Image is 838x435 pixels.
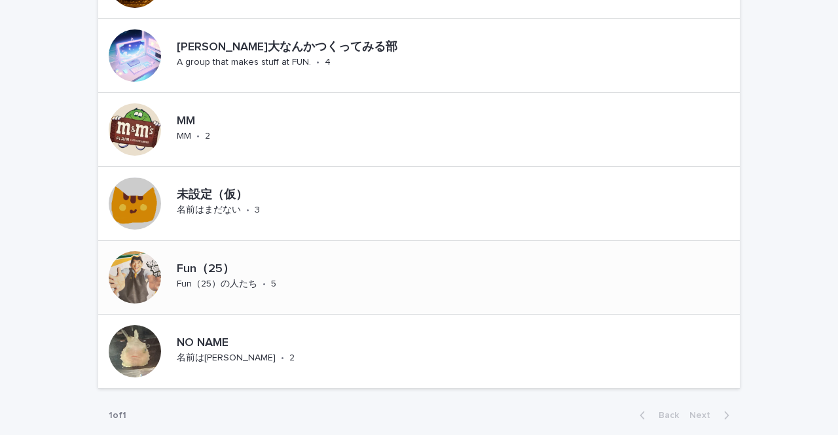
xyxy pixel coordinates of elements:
[98,315,740,389] a: NO NAME名前は[PERSON_NAME]•2
[651,411,679,420] span: Back
[281,353,284,364] p: •
[246,205,249,216] p: •
[177,336,346,351] p: NO NAME
[177,57,311,68] p: A group that makes stuff at FUN.
[271,279,276,290] p: 5
[684,409,740,421] button: Next
[629,409,684,421] button: Back
[98,400,137,432] p: 1 of 1
[177,262,334,277] p: Fun（25）
[177,205,241,216] p: 名前はまだない
[263,279,266,290] p: •
[98,19,740,93] a: [PERSON_NAME]大なんかつくってみる部A group that makes stuff at FUN.•4
[255,205,260,216] p: 3
[177,114,228,129] p: MM
[98,241,740,315] a: Fun（25）Fun（25）の人たち•5
[98,167,740,241] a: 未設定（仮）名前はまだない•3
[289,353,295,364] p: 2
[177,279,257,290] p: Fun（25）の人たち
[177,353,276,364] p: 名前は[PERSON_NAME]
[689,411,718,420] span: Next
[177,188,331,203] p: 未設定（仮）
[98,93,740,167] a: MMMM•2
[325,57,331,68] p: 4
[177,131,191,142] p: MM
[196,131,200,142] p: •
[205,131,210,142] p: 2
[177,41,551,55] p: [PERSON_NAME]大なんかつくってみる部
[316,57,319,68] p: •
